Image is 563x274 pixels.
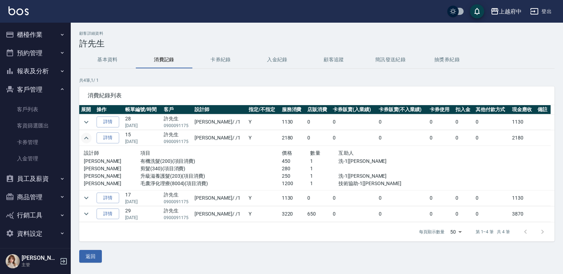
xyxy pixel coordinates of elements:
p: 0900091175 [164,199,191,205]
p: 技術協助-1[[PERSON_NAME] [338,180,423,187]
td: 許先生 [162,114,193,130]
td: 0 [454,114,474,130]
img: Logo [8,6,29,15]
p: [DATE] [125,122,160,129]
th: 操作 [95,105,123,114]
th: 店販消費 [306,105,331,114]
td: 1130 [510,114,536,130]
button: 行銷工具 [3,206,68,224]
h2: 顧客詳細資料 [79,31,555,36]
p: 1 [310,172,338,180]
th: 扣入金 [454,105,474,114]
button: 客戶管理 [3,80,68,99]
a: 詳情 [97,193,119,204]
p: [DATE] [125,138,160,145]
p: 1 [310,158,338,165]
td: [PERSON_NAME] / /1 [193,206,247,222]
td: 0 [428,130,453,146]
a: 客資篩選匯出 [3,118,68,134]
td: 0 [306,130,331,146]
p: [PERSON_NAME] [84,180,140,187]
td: [PERSON_NAME] / /1 [193,130,247,146]
td: 許先生 [162,130,193,146]
td: 0 [428,114,453,130]
th: 卡券使用 [428,105,453,114]
td: 0 [377,114,428,130]
td: 0 [474,114,510,130]
p: 1 [310,165,338,172]
td: Y [247,190,280,206]
td: 650 [306,206,331,222]
button: 入金紀錄 [249,51,306,68]
th: 現金應收 [510,105,536,114]
button: 預約管理 [3,44,68,62]
p: 每頁顯示數量 [419,229,445,235]
p: 250 [282,172,310,180]
p: 0900091175 [164,215,191,221]
td: 0 [474,130,510,146]
button: save [470,4,484,18]
p: 280 [282,165,310,172]
p: 1 [310,180,338,187]
button: 簡訊發送紀錄 [362,51,419,68]
button: 返回 [79,250,102,263]
td: Y [247,206,280,222]
p: 0900091175 [164,122,191,129]
h3: 許先生 [79,39,555,48]
td: [PERSON_NAME] / /1 [193,190,247,206]
button: 登出 [527,5,555,18]
td: 1130 [280,114,306,130]
p: 剪髮(340)(項目消費) [140,165,282,172]
button: expand row [81,209,92,219]
button: 員工及薪資 [3,170,68,188]
th: 其他付款方式 [474,105,510,114]
p: 450 [282,158,310,165]
button: expand row [81,193,92,203]
td: Y [247,114,280,130]
td: 0 [331,114,377,130]
p: [DATE] [125,215,160,221]
td: 許先生 [162,190,193,206]
a: 詳情 [97,209,119,219]
th: 備註 [536,105,551,114]
td: 0 [428,206,453,222]
td: 0 [377,206,428,222]
a: 卡券管理 [3,134,68,150]
td: [PERSON_NAME] / /1 [193,114,247,130]
p: 洗-1[[PERSON_NAME] [338,158,423,165]
p: 主管 [22,262,58,268]
td: 2180 [280,130,306,146]
th: 設計師 [193,105,247,114]
span: 設計師 [84,150,99,156]
th: 展開 [79,105,95,114]
button: 櫃檯作業 [3,25,68,44]
span: 互助人 [338,150,354,156]
button: 顧客追蹤 [306,51,362,68]
p: [PERSON_NAME] [84,165,140,172]
td: 17 [123,190,162,206]
th: 指定/不指定 [247,105,280,114]
div: 上越府中 [499,7,522,16]
td: 0 [428,190,453,206]
button: 上越府中 [488,4,524,19]
td: 15 [123,130,162,146]
p: [PERSON_NAME] [84,158,140,165]
td: 0 [331,130,377,146]
p: 0900091175 [164,138,191,145]
a: 詳情 [97,116,119,127]
p: 升級滋養護髮(203)(項目消費) [140,172,282,180]
button: 抽獎券紀錄 [419,51,475,68]
a: 詳情 [97,132,119,143]
td: 29 [123,206,162,222]
td: 1130 [280,190,306,206]
button: 資料設定 [3,224,68,243]
td: 0 [474,190,510,206]
button: 卡券紀錄 [192,51,249,68]
a: 客戶列表 [3,101,68,118]
p: 有機洗髮(200)(項目消費) [140,158,282,165]
td: 0 [454,130,474,146]
p: 1200 [282,180,310,187]
td: 3220 [280,206,306,222]
p: 共 4 筆, 1 / 1 [79,77,555,84]
td: 許先生 [162,206,193,222]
